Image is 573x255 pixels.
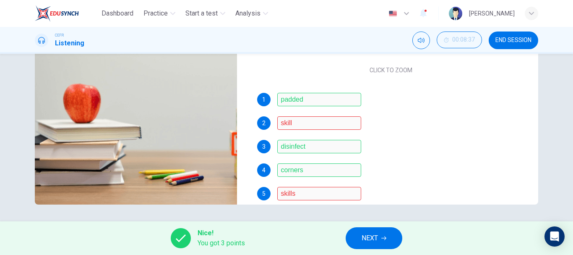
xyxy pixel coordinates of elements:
[102,8,133,18] span: Dashboard
[198,228,245,238] span: Nice!
[35,5,98,22] a: EduSynch logo
[198,238,245,248] span: You got 3 points
[140,6,179,21] button: Practice
[346,227,402,249] button: NEXT
[55,38,84,48] h1: Listening
[277,163,361,177] input: corners
[489,32,538,49] button: END SESSION
[495,37,531,44] span: END SESSION
[185,8,218,18] span: Start a test
[277,187,361,200] input: learning toys
[469,8,515,18] div: [PERSON_NAME]
[277,116,361,130] input: special skill
[437,32,482,48] button: 00:08:37
[544,226,565,247] div: Open Intercom Messenger
[262,191,266,197] span: 5
[262,120,266,126] span: 2
[388,11,398,17] img: en
[449,7,462,20] img: Profile picture
[232,6,271,21] button: Analysis
[182,6,229,21] button: Start a test
[262,167,266,173] span: 4
[262,97,266,103] span: 1
[143,8,168,18] span: Practice
[277,140,361,153] input: disinfect
[262,144,266,150] span: 3
[437,32,482,49] div: Hide
[235,8,260,18] span: Analysis
[55,32,64,38] span: CEFR
[412,32,430,49] div: Mute
[452,37,475,43] span: 00:08:37
[362,232,378,244] span: NEXT
[98,6,137,21] button: Dashboard
[35,5,79,22] img: EduSynch logo
[277,93,361,106] input: padded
